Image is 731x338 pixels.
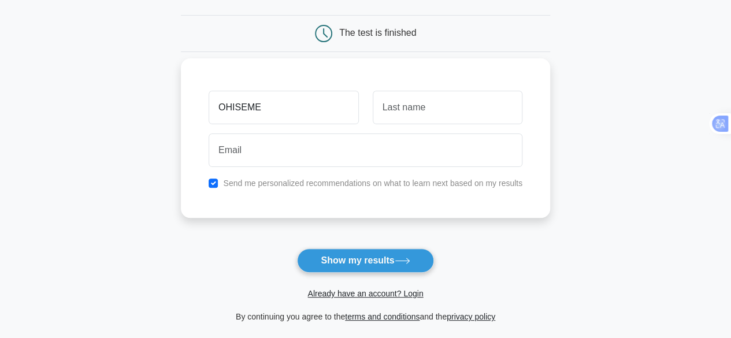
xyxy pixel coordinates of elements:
input: First name [209,91,358,124]
a: Already have an account? Login [307,289,423,298]
button: Show my results [297,248,433,273]
div: By continuing you agree to the and the [174,310,557,324]
a: privacy policy [447,312,495,321]
label: Send me personalized recommendations on what to learn next based on my results [223,179,522,188]
input: Last name [373,91,522,124]
input: Email [209,133,522,167]
div: The test is finished [339,28,416,38]
a: terms and conditions [345,312,420,321]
